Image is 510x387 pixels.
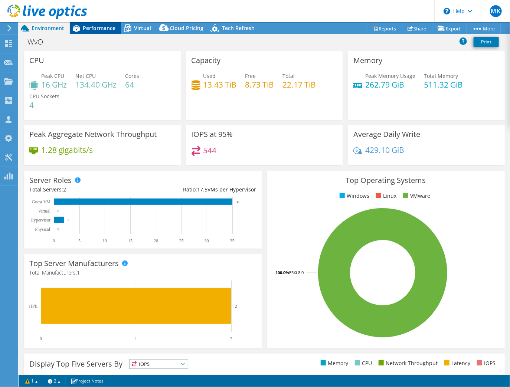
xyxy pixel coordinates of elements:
[24,38,55,46] h1: WvO
[365,146,404,154] h4: 429.10 GiB
[402,23,432,34] a: Share
[41,81,67,89] h4: 16 GHz
[40,336,42,341] text: 0
[353,130,420,138] h3: Average Daily Write
[102,238,107,243] text: 10
[197,186,207,193] span: 17.5
[490,5,502,17] span: MK
[474,37,499,47] a: Print
[83,24,115,32] span: Performance
[365,81,415,89] h4: 262.79 GiB
[77,269,80,276] span: 1
[205,238,209,243] text: 30
[58,227,59,231] text: 0
[78,238,81,243] text: 5
[29,93,59,100] span: CPU Sockets
[65,376,109,386] a: Project Notes
[289,270,304,275] tspan: ESXi 8.0
[203,146,217,154] h4: 544
[192,130,233,138] h3: IOPS at 95%
[35,227,50,232] text: Physical
[367,23,402,34] a: Reports
[338,192,369,200] li: Windows
[32,199,50,204] text: Guest VM
[203,81,237,89] h4: 13.43 TiB
[125,72,139,79] span: Cores
[68,218,69,222] text: 2
[444,8,450,14] svg: \n
[179,238,184,243] text: 25
[143,186,256,194] div: Ratio: VMs per Hypervisor
[130,360,188,368] span: IOPS
[32,24,64,32] span: Environment
[29,269,256,277] h4: Total Manufacturers:
[275,270,289,275] tspan: 100.0%
[58,209,59,213] text: 0
[230,238,235,243] text: 35
[272,176,499,184] h3: Top Operating Systems
[236,200,240,204] text: 35
[222,24,255,32] span: Tech Refresh
[401,192,430,200] li: VMware
[134,24,151,32] span: Virtual
[466,23,501,34] a: More
[41,146,93,154] h4: 1.28 gigabits/s
[424,72,458,79] span: Total Memory
[192,56,221,65] h3: Capacity
[245,72,256,79] span: Free
[245,81,274,89] h4: 8.73 TiB
[38,209,51,214] text: Virtual
[424,81,463,89] h4: 511.32 GiB
[53,238,55,243] text: 0
[353,56,382,65] h3: Memory
[41,72,64,79] span: Peak CPU
[442,359,470,367] li: Latency
[29,130,157,138] h3: Peak Aggregate Network Throughput
[283,81,316,89] h4: 22.17 TiB
[43,376,66,386] a: 2
[29,186,143,194] div: Total Servers:
[29,259,119,268] h3: Top Server Manufacturers
[29,56,44,65] h3: CPU
[75,72,96,79] span: Net CPU
[63,186,66,193] span: 2
[475,359,496,367] li: IOPS
[353,359,372,367] li: CPU
[29,101,59,109] h4: 4
[20,376,43,386] a: 1
[319,359,348,367] li: Memory
[203,72,216,79] span: Used
[135,336,137,341] text: 1
[365,72,415,79] span: Peak Memory Usage
[29,176,72,184] h3: Server Roles
[235,304,237,308] text: 2
[432,23,467,34] a: Export
[230,336,232,341] text: 2
[29,304,37,309] text: HPE
[170,24,203,32] span: Cloud Pricing
[125,81,139,89] h4: 64
[374,192,396,200] li: Linux
[283,72,295,79] span: Total
[30,217,50,223] text: Hypervisor
[75,81,117,89] h4: 134.40 GHz
[154,238,158,243] text: 20
[377,359,438,367] li: Network Throughput
[128,238,133,243] text: 15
